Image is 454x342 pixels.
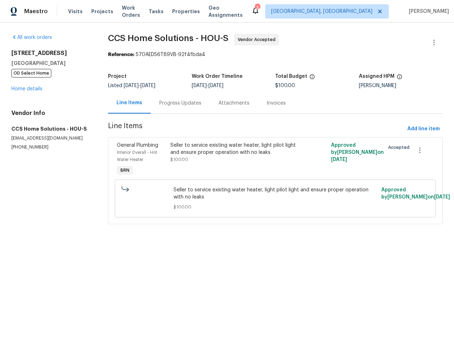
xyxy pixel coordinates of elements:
div: Attachments [218,100,249,107]
span: Properties [172,8,200,15]
p: [PHONE_NUMBER] [11,144,91,150]
h5: Total Budget [275,74,307,79]
span: - [124,83,155,88]
span: General Plumbing [117,143,158,148]
a: All work orders [11,35,52,40]
span: Vendor Accepted [238,36,278,43]
h5: Project [108,74,127,79]
span: CCS Home Solutions - HOU-S [108,34,228,42]
span: $100.00 [170,157,188,162]
span: OD Select Home [11,69,51,77]
span: BRN [118,167,132,174]
span: Listed [108,83,155,88]
span: Maestro [24,8,48,15]
h4: Vendor Info [11,110,91,117]
span: [DATE] [434,195,450,200]
span: [PERSON_NAME] [406,8,449,15]
div: Invoices [267,100,286,107]
span: $100.00 [174,203,377,211]
div: [PERSON_NAME] [359,83,443,88]
span: Tasks [149,9,164,14]
div: Progress Updates [159,100,201,107]
span: Seller to service existing water heater, light pilot light and ensure proper operation with no leaks [174,186,377,201]
span: The hpm assigned to this work order. [397,74,402,83]
span: Projects [91,8,113,15]
h5: Assigned HPM [359,74,394,79]
span: Line Items [108,122,404,136]
div: Seller to service existing water heater, light pilot light and ensure proper operation with no leaks [170,142,300,156]
span: Approved by [PERSON_NAME] on [331,143,384,162]
span: - [192,83,223,88]
span: [DATE] [192,83,207,88]
b: Reference: [108,52,134,57]
a: Home details [11,86,42,91]
div: 3 [255,4,260,11]
div: 570AED56T89VB-92f4fbda4 [108,51,443,58]
span: Approved by [PERSON_NAME] on [381,187,450,200]
span: Interior Overall - Hot Water Heater [117,150,157,162]
span: [DATE] [124,83,139,88]
span: [DATE] [331,157,347,162]
h2: [STREET_ADDRESS] [11,50,91,57]
button: Add line item [404,122,443,136]
span: Add line item [407,125,440,134]
h5: CCS Home Solutions - HOU-S [11,125,91,132]
span: [DATE] [208,83,223,88]
span: Accepted [388,144,412,151]
span: The total cost of line items that have been proposed by Opendoor. This sum includes line items th... [309,74,315,83]
p: [EMAIL_ADDRESS][DOMAIN_NAME] [11,135,91,141]
h5: [GEOGRAPHIC_DATA] [11,60,91,67]
span: Visits [68,8,83,15]
span: [GEOGRAPHIC_DATA], [GEOGRAPHIC_DATA] [271,8,372,15]
span: Work Orders [122,4,140,19]
div: Line Items [117,99,142,106]
span: [DATE] [140,83,155,88]
h5: Work Order Timeline [192,74,243,79]
span: $100.00 [275,83,295,88]
span: Geo Assignments [208,4,243,19]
